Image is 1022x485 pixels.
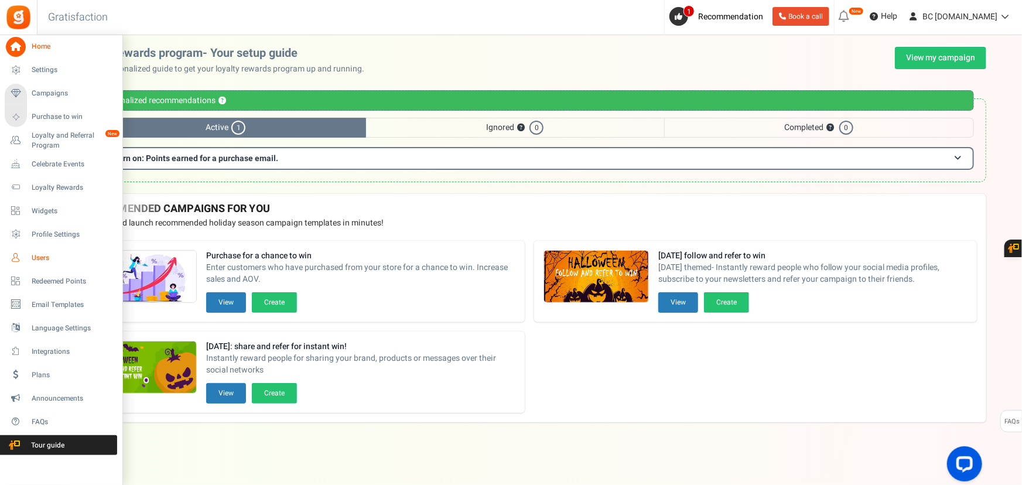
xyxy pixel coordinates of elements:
button: View [658,292,698,313]
a: Home [5,37,117,57]
span: Ignored [366,118,664,138]
span: Completed [664,118,974,138]
span: Settings [32,65,114,75]
p: Use this personalized guide to get your loyalty rewards program up and running. [73,63,374,75]
span: Purchase to win [32,112,114,122]
a: Announcements [5,388,117,408]
button: View [206,292,246,313]
span: 1 [231,121,245,135]
span: FAQs [1004,411,1020,433]
h4: RECOMMENDED CAMPAIGNS FOR YOU [82,203,977,215]
span: [DATE] themed- Instantly reward people who follow your social media profiles, subscribe to your n... [658,262,968,285]
span: Enter customers who have purchased from your store for a chance to win. Increase sales and AOV. [206,262,515,285]
a: Book a call [773,7,829,26]
strong: [DATE]: share and refer for instant win! [206,341,515,353]
em: New [105,129,120,138]
span: FAQs [32,417,114,427]
h2: Loyalty rewards program- Your setup guide [73,47,374,60]
a: Widgets [5,201,117,221]
span: BC [DOMAIN_NAME] [922,11,997,23]
a: FAQs [5,412,117,432]
span: 0 [529,121,544,135]
a: View my campaign [895,47,986,69]
button: ? [218,97,226,105]
span: Profile Settings [32,230,114,240]
p: Preview and launch recommended holiday season campaign templates in minutes! [82,217,977,229]
img: Recommended Campaigns [92,341,196,394]
a: Loyalty Rewards [5,177,117,197]
a: 1 Recommendation [669,7,768,26]
span: Help [878,11,897,22]
span: 0 [839,121,853,135]
strong: [DATE] follow and refer to win [658,250,968,262]
button: Create [252,292,297,313]
span: Email Templates [32,300,114,310]
a: Help [865,7,902,26]
a: Email Templates [5,295,117,315]
strong: Purchase for a chance to win [206,250,515,262]
span: Instantly reward people for sharing your brand, products or messages over their social networks [206,353,515,376]
span: Users [32,253,114,263]
span: Turn on: Points earned for a purchase email. [114,152,278,165]
span: Announcements [32,394,114,404]
div: Personalized recommendations [85,90,974,111]
span: Recommendation [698,11,763,23]
span: Language Settings [32,323,114,333]
a: Plans [5,365,117,385]
span: Active [85,118,366,138]
span: Home [32,42,114,52]
span: Widgets [32,206,114,216]
a: Language Settings [5,318,117,338]
button: View [206,383,246,404]
span: Celebrate Events [32,159,114,169]
h3: Gratisfaction [35,6,121,29]
button: Create [704,292,749,313]
span: Loyalty Rewards [32,183,114,193]
a: Settings [5,60,117,80]
span: Redeemed Points [32,276,114,286]
button: Create [252,383,297,404]
a: Profile Settings [5,224,117,244]
a: Celebrate Events [5,154,117,174]
a: Purchase to win [5,107,117,127]
a: Users [5,248,117,268]
button: ? [517,124,525,132]
a: Redeemed Points [5,271,117,291]
a: Integrations [5,341,117,361]
img: Recommended Campaigns [92,251,196,303]
span: Loyalty and Referral Program [32,131,117,151]
span: Integrations [32,347,114,357]
span: Plans [32,370,114,380]
em: New [849,7,864,15]
a: Loyalty and Referral Program New [5,131,117,151]
img: Gratisfaction [5,4,32,30]
img: Recommended Campaigns [544,251,648,303]
span: 1 [683,5,695,17]
button: ? [827,124,835,132]
a: Campaigns [5,84,117,104]
span: Campaigns [32,88,114,98]
span: Tour guide [5,440,87,450]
